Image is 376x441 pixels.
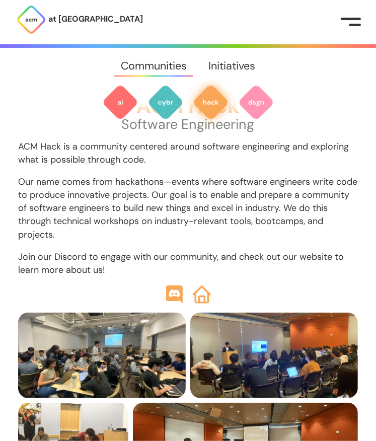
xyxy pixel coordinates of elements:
img: ACM Hack Discord [166,285,184,304]
img: ACM Logo [16,5,46,35]
a: at [GEOGRAPHIC_DATA] [16,5,143,35]
p: ACM Hack is a community centered around software engineering and exploring what is possible throu... [18,140,358,166]
a: Initiatives [198,48,266,84]
img: members watch presentation at a Hack Event [190,313,358,399]
p: Our name comes from hackathons—events where software engineers write code to produce innovative p... [18,175,358,241]
img: ACM Cyber [147,84,184,120]
p: Join our Discord to engage with our community, and check out our website to learn more about us! [18,250,358,276]
img: ACM AI [102,84,138,120]
a: Communities [110,48,197,84]
img: members locking in at a Hack workshop [18,313,186,399]
img: ACM Design [238,84,274,120]
p: at [GEOGRAPHIC_DATA] [48,13,143,26]
img: ACM Hack Website [193,285,211,304]
img: ACM Hack [193,84,229,120]
p: Software Engineering [18,118,358,131]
